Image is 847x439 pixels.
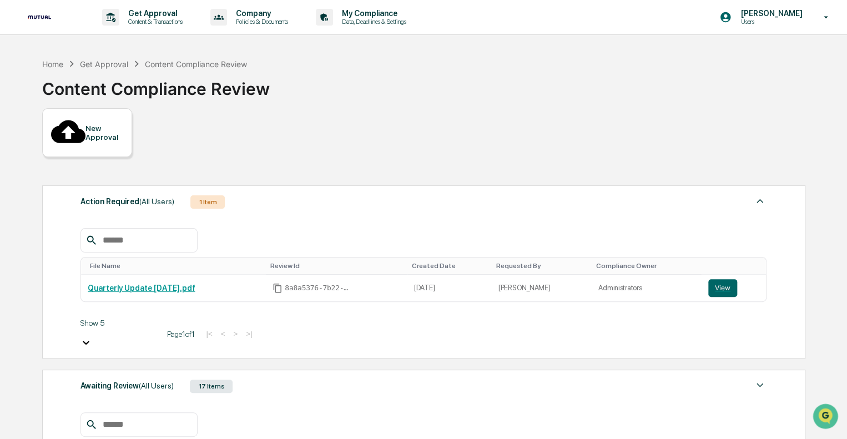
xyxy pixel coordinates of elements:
[139,381,173,390] span: (All Users)
[753,379,767,392] img: caret
[496,262,587,270] div: Toggle SortBy
[285,284,351,292] span: 8a8a5376-7b22-4ea0-bad0-c98dacfdbc4b
[27,14,80,21] img: logo
[80,141,89,150] div: 🗄️
[22,161,70,172] span: Data Lookup
[110,188,134,196] span: Pylon
[11,23,202,41] p: How can we help?
[38,85,182,96] div: Start new chat
[710,262,762,270] div: Toggle SortBy
[7,135,76,155] a: 🖐️Preclearance
[85,124,123,142] div: New Approval
[333,9,412,18] p: My Compliance
[732,9,808,18] p: [PERSON_NAME]
[273,283,283,293] span: Copy Id
[811,402,841,432] iframe: Open customer support
[7,157,74,176] a: 🔎Data Lookup
[11,141,20,150] div: 🖐️
[80,59,128,69] div: Get Approval
[412,262,487,270] div: Toggle SortBy
[189,88,202,102] button: Start new chat
[88,284,195,292] a: Quarterly Update [DATE].pdf
[227,18,294,26] p: Policies & Documents
[38,96,140,105] div: We're available if you need us!
[90,262,261,270] div: Toggle SortBy
[190,195,225,209] div: 1 Item
[80,319,158,327] div: Show 5
[753,194,767,208] img: caret
[29,51,183,62] input: Clear
[11,162,20,171] div: 🔎
[80,194,174,209] div: Action Required
[333,18,412,26] p: Data, Deadlines & Settings
[119,18,188,26] p: Content & Transactions
[218,329,229,339] button: <
[42,59,63,69] div: Home
[76,135,142,155] a: 🗄️Attestations
[22,140,72,151] span: Preclearance
[80,379,173,393] div: Awaiting Review
[190,380,233,393] div: 17 Items
[119,9,188,18] p: Get Approval
[270,262,403,270] div: Toggle SortBy
[78,188,134,196] a: Powered byPylon
[139,197,174,206] span: (All Users)
[596,262,697,270] div: Toggle SortBy
[203,329,215,339] button: |<
[167,330,194,339] span: Page 1 of 1
[145,59,247,69] div: Content Compliance Review
[11,85,31,105] img: 1746055101610-c473b297-6a78-478c-a979-82029cc54cd1
[407,275,492,301] td: [DATE]
[243,329,255,339] button: >|
[708,279,760,297] a: View
[732,18,808,26] p: Users
[92,140,138,151] span: Attestations
[492,275,592,301] td: [PERSON_NAME]
[230,329,241,339] button: >
[592,275,702,301] td: Administrators
[708,279,737,297] button: View
[42,70,270,99] div: Content Compliance Review
[227,9,294,18] p: Company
